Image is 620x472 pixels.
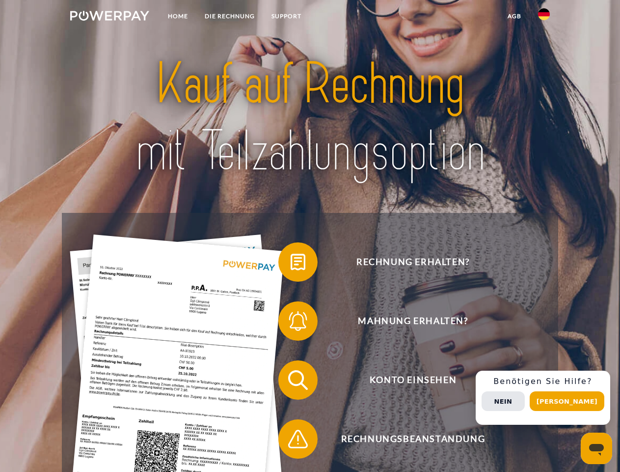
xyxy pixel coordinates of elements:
button: Konto einsehen [278,360,534,400]
span: Mahnung erhalten? [293,301,533,341]
div: Schnellhilfe [476,371,610,425]
img: qb_warning.svg [286,427,310,451]
a: DIE RECHNUNG [196,7,263,25]
span: Rechnung erhalten? [293,242,533,282]
button: Nein [482,391,525,411]
button: Rechnungsbeanstandung [278,419,534,459]
button: [PERSON_NAME] [530,391,604,411]
img: de [538,8,550,20]
img: logo-powerpay-white.svg [70,11,149,21]
button: Rechnung erhalten? [278,242,534,282]
a: Home [160,7,196,25]
button: Mahnung erhalten? [278,301,534,341]
h3: Benötigen Sie Hilfe? [482,377,604,386]
span: Rechnungsbeanstandung [293,419,533,459]
img: qb_bill.svg [286,250,310,274]
img: qb_search.svg [286,368,310,392]
a: SUPPORT [263,7,310,25]
a: agb [499,7,530,25]
iframe: Schaltfläche zum Öffnen des Messaging-Fensters [581,433,612,464]
img: title-powerpay_de.svg [94,47,526,188]
span: Konto einsehen [293,360,533,400]
img: qb_bell.svg [286,309,310,333]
